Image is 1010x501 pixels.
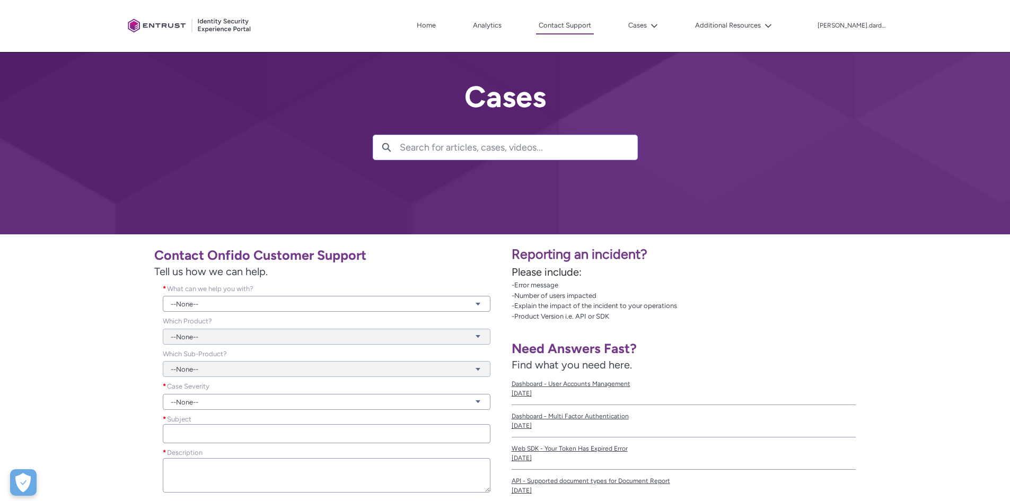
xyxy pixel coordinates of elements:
a: Contact Support [536,17,594,34]
span: Web SDK - Your Token Has Expired Error [512,444,856,453]
a: Dashboard - User Accounts Management[DATE] [512,373,856,405]
a: Dashboard - Multi Factor Authentication[DATE] [512,405,856,437]
input: Search for articles, cases, videos... [400,135,637,160]
span: Dashboard - User Accounts Management [512,379,856,389]
div: Cookie Preferences [10,469,37,496]
span: Which Sub-Product? [163,350,227,358]
span: required [163,447,167,458]
a: Home [414,17,438,33]
span: required [163,284,167,294]
span: Description [167,449,203,456]
a: --None-- [163,394,490,410]
h2: Cases [373,81,638,113]
a: Analytics, opens in new tab [470,17,504,33]
span: required [163,381,167,392]
p: Reporting an incident? [512,244,1004,265]
span: Case Severity [167,382,209,390]
h1: Contact Onfido Customer Support [154,247,499,263]
p: Please include: [512,264,1004,280]
span: What can we help you with? [167,285,253,293]
input: required [163,424,490,443]
button: User Profile dimitrios.dardoumas 1 [817,20,887,30]
span: Which Product? [163,317,212,325]
span: Subject [167,415,191,423]
button: Search [373,135,400,160]
h1: Need Answers Fast? [512,340,856,357]
p: -Error message -Number of users impacted -Explain the impact of the incident to your operations -... [512,280,1004,321]
span: Dashboard - Multi Factor Authentication [512,411,856,421]
lightning-formatted-date-time: [DATE] [512,390,532,397]
button: Cases [626,17,661,33]
p: [PERSON_NAME].dardoumas 1 [818,22,886,30]
span: Find what you need here. [512,358,632,371]
lightning-formatted-date-time: [DATE] [512,422,532,429]
lightning-formatted-date-time: [DATE] [512,454,532,462]
span: required [163,414,167,425]
span: Tell us how we can help. [154,263,499,279]
button: Open Preferences [10,469,37,496]
span: API - Supported document types for Document Report [512,476,856,486]
a: Web SDK - Your Token Has Expired Error[DATE] [512,437,856,470]
a: --None-- [163,296,490,312]
lightning-formatted-date-time: [DATE] [512,487,532,494]
button: Additional Resources [692,17,775,33]
textarea: required [163,458,490,493]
